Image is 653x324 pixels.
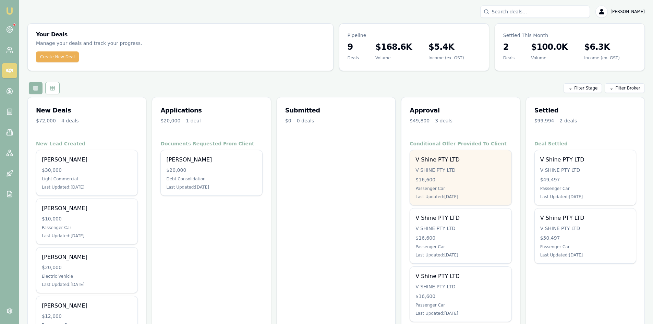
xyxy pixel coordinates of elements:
[186,117,201,124] div: 1 deal
[540,156,630,164] div: V Shine PTY LTD
[540,167,630,173] div: V SHINE PTY LTD
[285,117,291,124] div: $0
[36,106,138,115] h3: New Deals
[531,55,568,61] div: Volume
[564,83,602,93] button: Filter Stage
[415,235,506,241] div: $16,600
[415,244,506,250] div: Passenger Car
[61,117,79,124] div: 4 deals
[348,41,359,52] h3: 9
[615,85,640,91] span: Filter Broker
[415,302,506,308] div: Passenger Car
[42,282,132,287] div: Last Updated: [DATE]
[435,117,452,124] div: 3 deals
[534,140,636,147] h4: Deal Settled
[428,55,464,61] div: Income (ex. GST)
[540,244,630,250] div: Passenger Car
[42,313,132,320] div: $12,000
[503,55,515,61] div: Deals
[36,39,211,47] p: Manage your deals and track your progress.
[415,272,506,280] div: V Shine PTY LTD
[166,156,256,164] div: [PERSON_NAME]
[540,225,630,232] div: V SHINE PTY LTD
[605,83,645,93] button: Filter Broker
[166,184,256,190] div: Last Updated: [DATE]
[36,117,56,124] div: $72,000
[285,106,387,115] h3: Submitted
[36,51,79,62] button: Create New Deal
[584,41,619,52] h3: $6.3K
[540,186,630,191] div: Passenger Car
[540,252,630,258] div: Last Updated: [DATE]
[42,253,132,261] div: [PERSON_NAME]
[560,117,577,124] div: 2 deals
[160,106,262,115] h3: Applications
[42,167,132,173] div: $30,000
[415,293,506,300] div: $16,600
[415,156,506,164] div: V Shine PTY LTD
[540,176,630,183] div: $49,497
[42,204,132,213] div: [PERSON_NAME]
[574,85,597,91] span: Filter Stage
[42,302,132,310] div: [PERSON_NAME]
[415,311,506,316] div: Last Updated: [DATE]
[5,7,14,15] img: emu-icon-u.png
[410,117,430,124] div: $49,800
[415,176,506,183] div: $16,600
[534,106,636,115] h3: Settled
[540,194,630,200] div: Last Updated: [DATE]
[42,225,132,230] div: Passenger Car
[42,233,132,239] div: Last Updated: [DATE]
[503,32,636,39] p: Settled This Month
[375,41,412,52] h3: $168.6K
[503,41,515,52] h3: 2
[348,32,481,39] p: Pipeline
[348,55,359,61] div: Deals
[42,264,132,271] div: $20,000
[166,167,256,173] div: $20,000
[415,167,506,173] div: V SHINE PTY LTD
[36,140,138,147] h4: New Lead Created
[160,117,180,124] div: $20,000
[428,41,464,52] h3: $5.4K
[42,215,132,222] div: $10,000
[584,55,619,61] div: Income (ex. GST)
[534,117,554,124] div: $99,994
[375,55,412,61] div: Volume
[540,235,630,241] div: $50,497
[415,225,506,232] div: V SHINE PTY LTD
[415,194,506,200] div: Last Updated: [DATE]
[36,32,325,37] h3: Your Deals
[480,5,590,18] input: Search deals
[42,274,132,279] div: Electric Vehicle
[415,214,506,222] div: V Shine PTY LTD
[415,186,506,191] div: Passenger Car
[42,176,132,182] div: Light Commercial
[410,140,511,147] h4: Conditional Offer Provided To Client
[410,106,511,115] h3: Approval
[531,41,568,52] h3: $100.0K
[297,117,314,124] div: 0 deals
[415,252,506,258] div: Last Updated: [DATE]
[415,283,506,290] div: V SHINE PTY LTD
[540,214,630,222] div: V Shine PTY LTD
[610,9,645,14] span: [PERSON_NAME]
[160,140,262,147] h4: Documents Requested From Client
[42,184,132,190] div: Last Updated: [DATE]
[42,156,132,164] div: [PERSON_NAME]
[166,176,256,182] div: Debt Consolidation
